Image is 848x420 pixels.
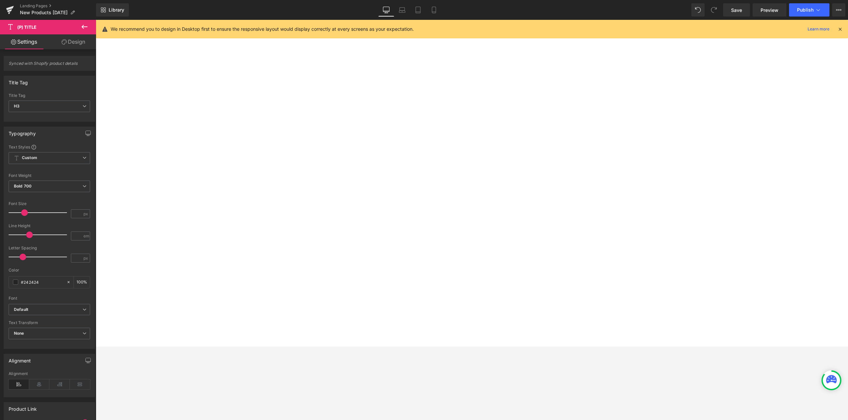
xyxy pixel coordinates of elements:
[74,276,90,288] div: %
[797,7,814,13] span: Publish
[9,76,28,85] div: Title Tag
[394,3,410,17] a: Laptop
[691,3,705,17] button: Undo
[9,61,90,70] span: Synced with Shopify product details
[789,3,829,17] button: Publish
[9,371,90,376] div: Alignment
[20,10,68,15] span: New Products [DATE]
[9,320,90,325] div: Text Transform
[22,155,37,161] b: Custom
[14,184,31,189] b: Bold 700
[9,127,36,136] div: Typography
[761,7,778,14] span: Preview
[9,173,90,178] div: Font Weight
[9,224,90,228] div: Line Height
[707,3,720,17] button: Redo
[9,296,90,301] div: Font
[753,3,786,17] a: Preview
[378,3,394,17] a: Desktop
[14,331,24,336] b: None
[9,268,90,273] div: Color
[17,24,36,30] span: (P) Title
[109,7,124,13] span: Library
[731,7,742,14] span: Save
[410,3,426,17] a: Tablet
[83,212,89,216] span: px
[20,3,96,9] a: Landing Pages
[832,3,845,17] button: More
[426,3,442,17] a: Mobile
[111,25,414,33] p: We recommend you to design in Desktop first to ensure the responsive layout would display correct...
[83,234,89,238] span: em
[805,25,832,33] a: Learn more
[9,144,90,149] div: Text Styles
[21,278,63,286] input: Color
[14,307,28,313] i: Default
[9,93,90,98] div: Title Tag
[9,201,90,206] div: Font Size
[49,34,97,49] a: Design
[96,20,848,347] iframe: To enrich screen reader interactions, please activate Accessibility in Grammarly extension settings
[9,402,37,412] div: Product Link
[83,256,89,260] span: px
[14,104,20,108] b: H3
[9,246,90,250] div: Letter Spacing
[96,3,129,17] a: New Library
[9,354,31,363] div: Alignment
